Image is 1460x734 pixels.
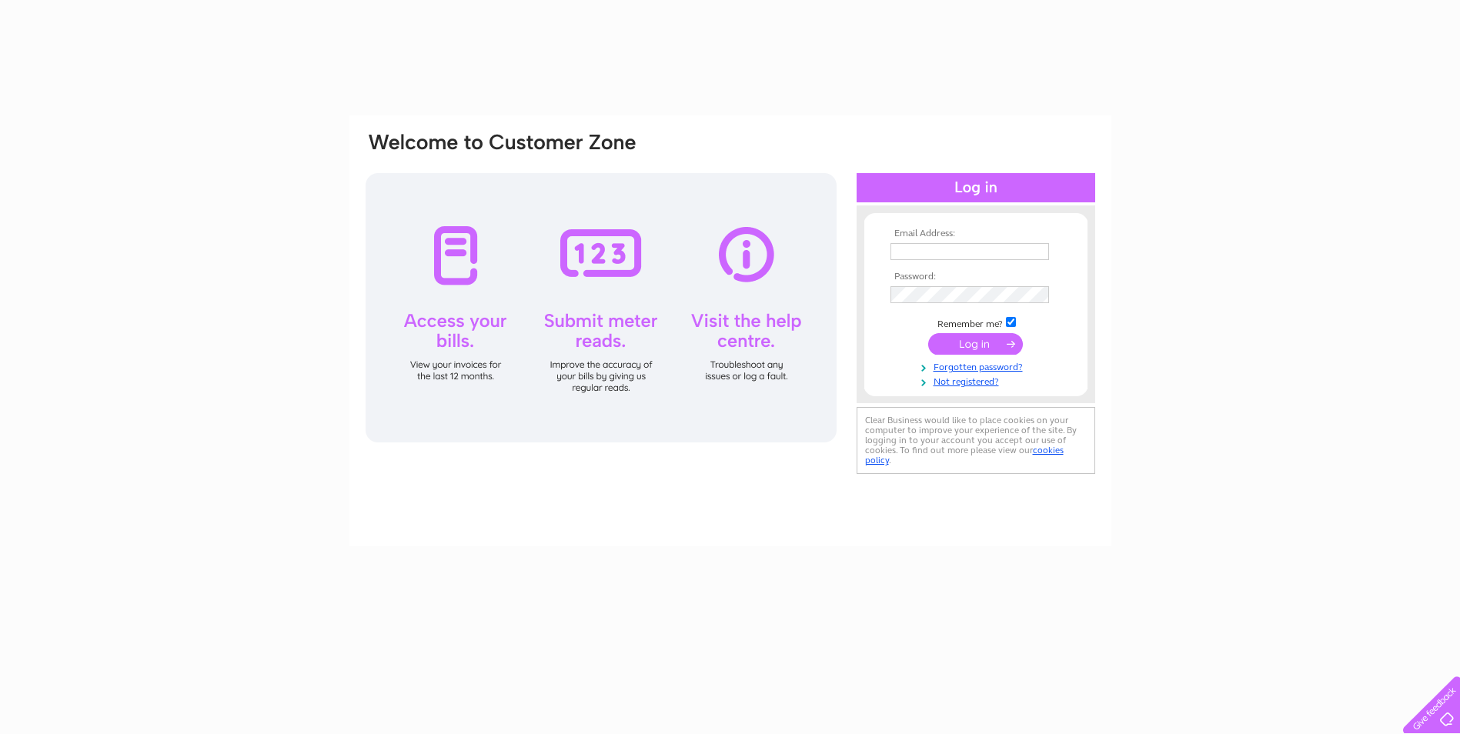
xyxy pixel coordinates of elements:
[928,333,1023,355] input: Submit
[865,445,1064,465] a: cookies policy
[887,272,1065,282] th: Password:
[887,315,1065,330] td: Remember me?
[890,359,1065,373] a: Forgotten password?
[887,229,1065,239] th: Email Address:
[857,407,1095,474] div: Clear Business would like to place cookies on your computer to improve your experience of the sit...
[890,373,1065,388] a: Not registered?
